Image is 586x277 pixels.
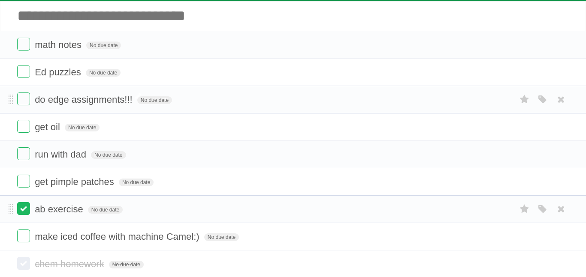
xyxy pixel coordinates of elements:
span: math notes [35,39,84,50]
span: No due date [204,233,239,241]
label: Done [17,38,30,51]
span: No due date [86,42,121,49]
span: get oil [35,122,62,132]
span: No due date [65,124,100,131]
label: Done [17,202,30,215]
label: Done [17,175,30,188]
span: No due date [137,96,172,104]
span: No due date [88,206,123,214]
label: Done [17,120,30,133]
label: Done [17,147,30,160]
label: Done [17,257,30,270]
span: No due date [91,151,126,159]
span: ab exercise [35,204,85,214]
span: do edge assignments!!! [35,94,134,105]
label: Star task [517,202,533,216]
span: No due date [119,179,154,186]
span: run with dad [35,149,88,160]
label: Done [17,92,30,105]
span: No due date [109,261,144,268]
label: Star task [517,92,533,107]
span: No due date [86,69,121,77]
label: Done [17,65,30,78]
span: Ed puzzles [35,67,83,77]
span: chem homework [35,259,106,269]
label: Done [17,229,30,242]
span: make iced coffee with machine Camel:) [35,231,202,242]
span: get pimple patches [35,176,116,187]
